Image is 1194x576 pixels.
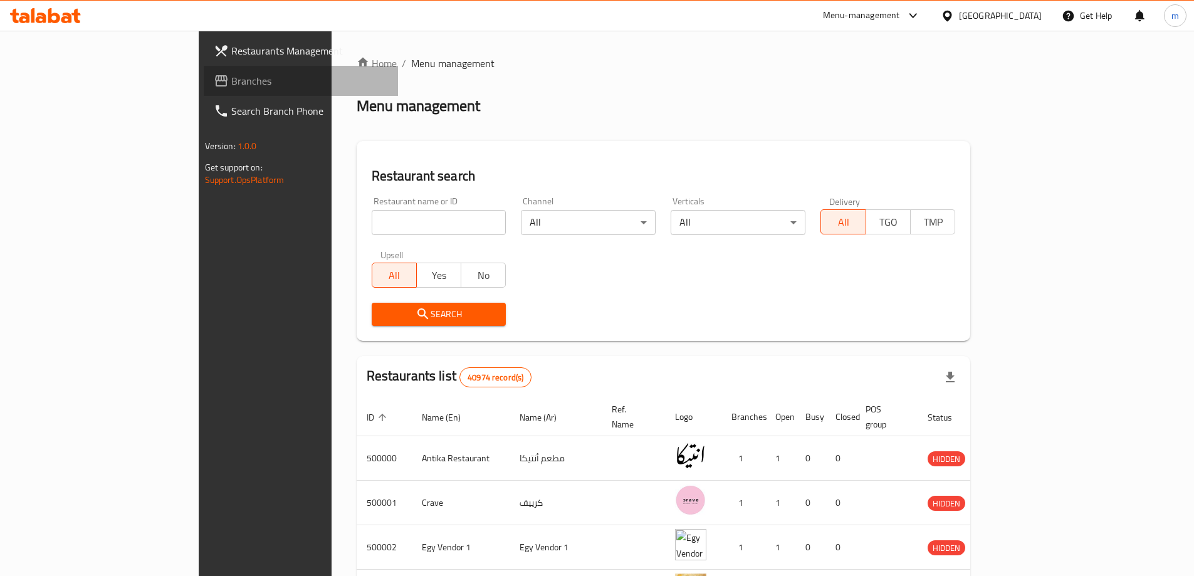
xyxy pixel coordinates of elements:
[765,436,795,481] td: 1
[910,209,955,234] button: TMP
[372,263,417,288] button: All
[520,410,573,425] span: Name (Ar)
[675,440,706,471] img: Antika Restaurant
[928,541,965,555] span: HIDDEN
[521,210,656,235] div: All
[928,496,965,511] div: HIDDEN
[412,436,510,481] td: Antika Restaurant
[460,372,531,384] span: 40974 record(s)
[671,210,805,235] div: All
[612,402,650,432] span: Ref. Name
[205,159,263,175] span: Get support on:
[675,484,706,516] img: Crave
[372,303,506,326] button: Search
[412,525,510,570] td: Egy Vendor 1
[372,210,506,235] input: Search for restaurant name or ID..
[928,452,965,466] span: HIDDEN
[380,250,404,259] label: Upsell
[829,197,861,206] label: Delivery
[412,481,510,525] td: Crave
[459,367,532,387] div: Total records count
[959,9,1042,23] div: [GEOGRAPHIC_DATA]
[1171,9,1179,23] span: m
[928,410,968,425] span: Status
[935,362,965,392] div: Export file
[357,96,480,116] h2: Menu management
[825,481,856,525] td: 0
[416,263,461,288] button: Yes
[928,451,965,466] div: HIDDEN
[466,266,501,285] span: No
[204,36,398,66] a: Restaurants Management
[866,209,911,234] button: TGO
[204,96,398,126] a: Search Branch Phone
[205,138,236,154] span: Version:
[238,138,257,154] span: 1.0.0
[367,367,532,387] h2: Restaurants list
[825,436,856,481] td: 0
[721,525,765,570] td: 1
[510,436,602,481] td: مطعم أنتيكا
[665,398,721,436] th: Logo
[377,266,412,285] span: All
[795,398,825,436] th: Busy
[866,402,903,432] span: POS group
[823,8,900,23] div: Menu-management
[422,410,477,425] span: Name (En)
[357,56,971,71] nav: breadcrumb
[765,398,795,436] th: Open
[402,56,406,71] li: /
[721,436,765,481] td: 1
[721,398,765,436] th: Branches
[205,172,285,188] a: Support.OpsPlatform
[825,398,856,436] th: Closed
[461,263,506,288] button: No
[422,266,456,285] span: Yes
[231,73,388,88] span: Branches
[204,66,398,96] a: Branches
[820,209,866,234] button: All
[795,525,825,570] td: 0
[721,481,765,525] td: 1
[871,213,906,231] span: TGO
[367,410,390,425] span: ID
[231,103,388,118] span: Search Branch Phone
[795,481,825,525] td: 0
[765,481,795,525] td: 1
[675,529,706,560] img: Egy Vendor 1
[510,525,602,570] td: Egy Vendor 1
[928,540,965,555] div: HIDDEN
[510,481,602,525] td: كرييف
[916,213,950,231] span: TMP
[825,525,856,570] td: 0
[928,496,965,511] span: HIDDEN
[382,306,496,322] span: Search
[372,167,956,186] h2: Restaurant search
[765,525,795,570] td: 1
[795,436,825,481] td: 0
[826,213,861,231] span: All
[411,56,495,71] span: Menu management
[231,43,388,58] span: Restaurants Management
